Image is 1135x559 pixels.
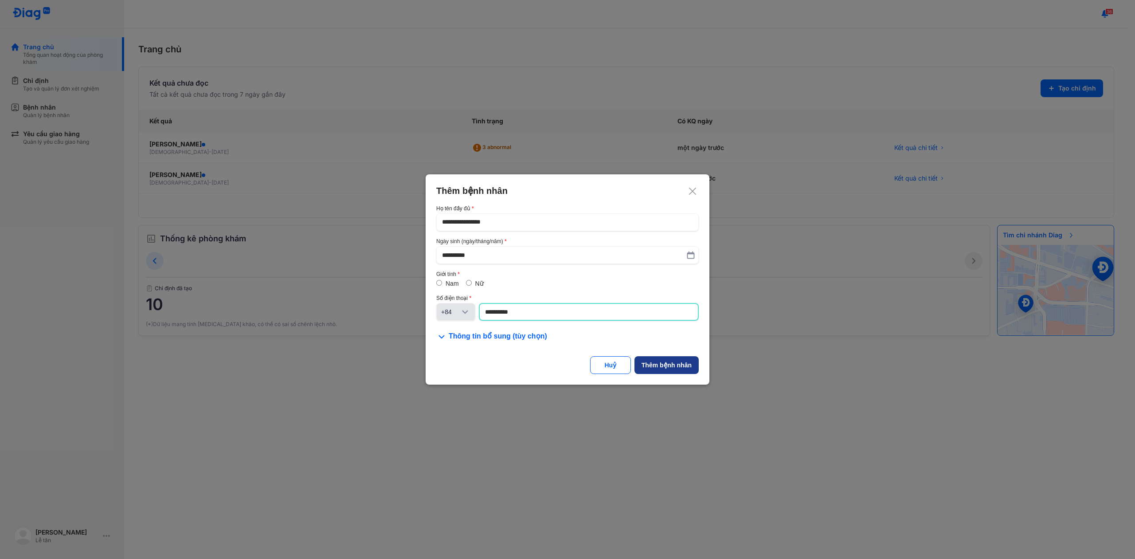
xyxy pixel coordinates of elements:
[634,356,699,374] button: Thêm bệnh nhân
[436,185,699,197] div: Thêm bệnh nhân
[475,280,484,287] label: Nữ
[441,307,460,316] div: +84
[642,361,692,370] div: Thêm bệnh nhân
[446,280,459,287] label: Nam
[590,356,631,374] button: Huỷ
[449,331,547,342] span: Thông tin bổ sung (tùy chọn)
[436,238,699,244] div: Ngày sinh (ngày/tháng/năm)
[436,205,699,212] div: Họ tên đầy đủ
[436,295,699,301] div: Số điện thoại
[436,271,699,277] div: Giới tính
